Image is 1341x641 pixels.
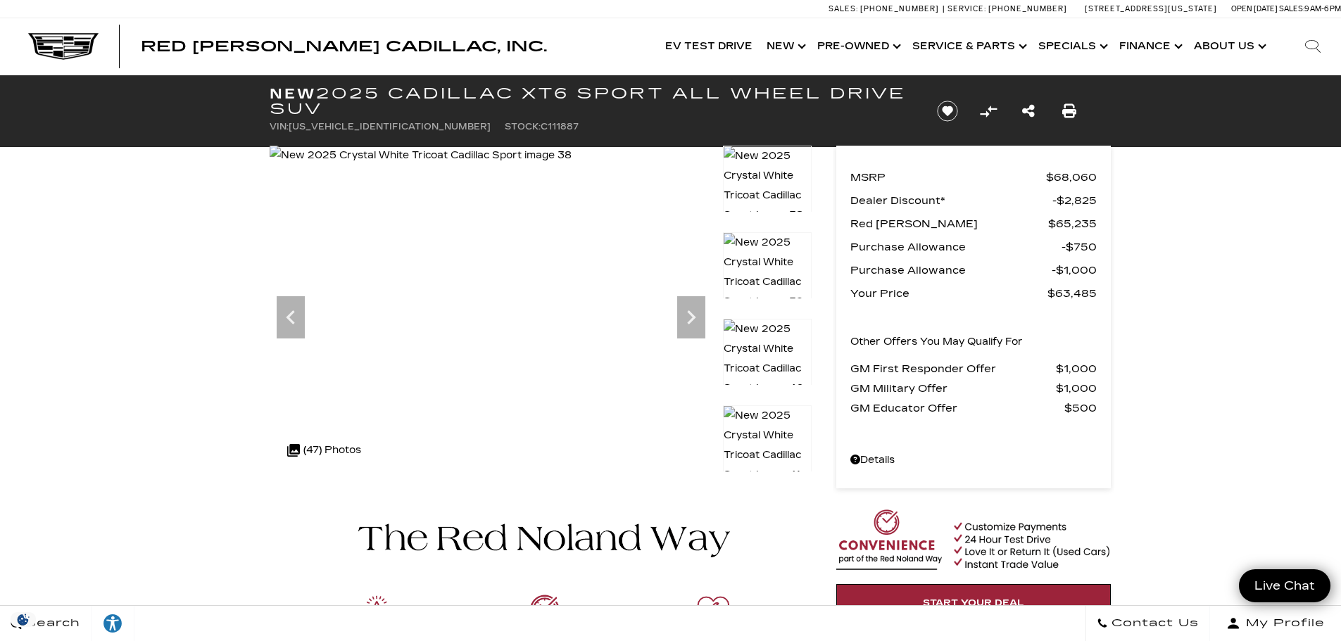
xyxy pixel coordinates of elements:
[850,398,1097,418] a: GM Educator Offer $500
[92,613,134,634] div: Explore your accessibility options
[1047,284,1097,303] span: $63,485
[905,18,1031,75] a: Service & Parts
[932,100,963,122] button: Save vehicle
[850,332,1023,352] p: Other Offers You May Qualify For
[850,398,1064,418] span: GM Educator Offer
[270,122,289,132] span: VIN:
[1056,359,1097,379] span: $1,000
[1056,379,1097,398] span: $1,000
[860,4,939,13] span: [PHONE_NUMBER]
[92,606,134,641] a: Explore your accessibility options
[850,167,1046,187] span: MSRP
[850,284,1047,303] span: Your Price
[850,237,1062,257] span: Purchase Allowance
[1052,191,1097,210] span: $2,825
[141,38,547,55] span: Red [PERSON_NAME] Cadillac, Inc.
[1022,101,1035,121] a: Share this New 2025 Cadillac XT6 Sport All Wheel Drive SUV
[141,39,547,53] a: Red [PERSON_NAME] Cadillac, Inc.
[541,122,579,132] span: C111887
[1108,614,1199,633] span: Contact Us
[1062,101,1076,121] a: Print this New 2025 Cadillac XT6 Sport All Wheel Drive SUV
[1048,214,1097,234] span: $65,235
[829,4,858,13] span: Sales:
[1239,569,1330,602] a: Live Chat
[1046,167,1097,187] span: $68,060
[1031,18,1112,75] a: Specials
[850,284,1097,303] a: Your Price $63,485
[505,122,541,132] span: Stock:
[1210,606,1341,641] button: Open user profile menu
[280,433,368,467] div: (47) Photos
[277,296,305,338] div: Previous
[850,379,1097,398] a: GM Military Offer $1,000
[658,18,760,75] a: EV Test Drive
[1240,614,1325,633] span: My Profile
[836,584,1111,622] a: Start Your Deal
[1064,398,1097,418] span: $500
[850,359,1097,379] a: GM First Responder Offer $1,000
[1187,18,1271,75] a: About Us
[22,614,80,633] span: Search
[829,5,943,13] a: Sales: [PHONE_NUMBER]
[28,33,99,60] img: Cadillac Dark Logo with Cadillac White Text
[850,214,1048,234] span: Red [PERSON_NAME]
[1085,4,1217,13] a: [STREET_ADDRESS][US_STATE]
[850,191,1052,210] span: Dealer Discount*
[1279,4,1304,13] span: Sales:
[270,85,316,102] strong: New
[850,191,1097,210] a: Dealer Discount* $2,825
[943,5,1071,13] a: Service: [PHONE_NUMBER]
[850,167,1097,187] a: MSRP $68,060
[1231,4,1278,13] span: Open [DATE]
[850,260,1097,280] a: Purchase Allowance $1,000
[723,146,812,226] img: New 2025 Crystal White Tricoat Cadillac Sport image 38
[7,612,39,627] section: Click to Open Cookie Consent Modal
[850,214,1097,234] a: Red [PERSON_NAME] $65,235
[677,296,705,338] div: Next
[850,359,1056,379] span: GM First Responder Offer
[1085,606,1210,641] a: Contact Us
[850,260,1052,280] span: Purchase Allowance
[1247,578,1322,594] span: Live Chat
[289,122,491,132] span: [US_VEHICLE_IDENTIFICATION_NUMBER]
[923,597,1024,609] span: Start Your Deal
[723,319,812,399] img: New 2025 Crystal White Tricoat Cadillac Sport image 40
[1062,237,1097,257] span: $750
[978,101,999,122] button: Compare Vehicle
[850,450,1097,470] a: Details
[1285,18,1341,75] div: Search
[850,237,1097,257] a: Purchase Allowance $750
[1112,18,1187,75] a: Finance
[760,18,810,75] a: New
[1304,4,1341,13] span: 9 AM-6 PM
[947,4,986,13] span: Service:
[7,612,39,627] img: Opt-Out Icon
[270,86,914,117] h1: 2025 Cadillac XT6 Sport All Wheel Drive SUV
[810,18,905,75] a: Pre-Owned
[1052,260,1097,280] span: $1,000
[723,232,812,312] img: New 2025 Crystal White Tricoat Cadillac Sport image 39
[850,379,1056,398] span: GM Military Offer
[723,405,812,485] img: New 2025 Crystal White Tricoat Cadillac Sport image 41
[988,4,1067,13] span: [PHONE_NUMBER]
[270,146,572,165] img: New 2025 Crystal White Tricoat Cadillac Sport image 38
